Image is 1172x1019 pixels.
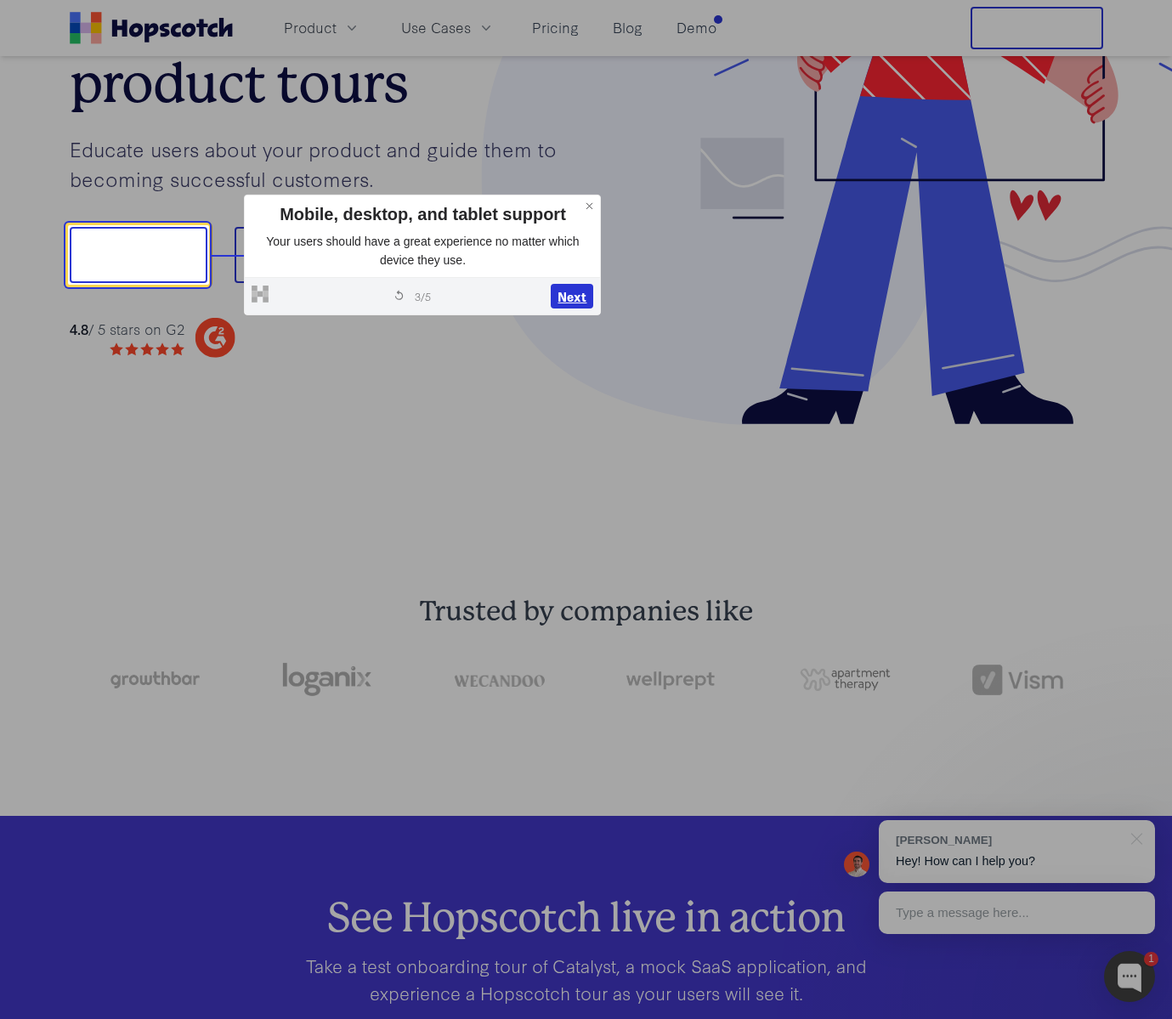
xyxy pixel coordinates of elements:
[454,673,545,686] img: wecandoo-logo
[274,14,371,42] button: Product
[551,284,593,309] button: Next
[109,671,200,688] img: growthbar-logo
[252,202,593,226] div: Mobile, desktop, and tablet support
[896,832,1121,848] div: [PERSON_NAME]
[391,14,505,42] button: Use Cases
[124,901,1049,931] h2: See Hopscotch live in action
[281,656,372,704] img: loganix-logo
[525,14,586,42] a: Pricing
[260,952,913,1006] p: Take a test onboarding tour of Catalyst, a mock SaaS application, and experience a Hopscotch tour...
[606,14,649,42] a: Blog
[844,852,869,877] img: Mark Spera
[626,667,717,693] img: wellprept logo
[972,665,1063,695] img: vism logo
[896,852,1138,870] p: Hey! How can I help you?
[284,17,337,38] span: Product
[70,227,207,283] button: Show me!
[70,319,184,340] div: / 5 stars on G2
[971,7,1103,49] button: Free Trial
[670,14,723,42] a: Demo
[70,134,586,193] p: Educate users about your product and guide them to becoming successful customers.
[70,12,233,44] a: Home
[415,288,431,303] span: 3 / 5
[879,892,1155,934] div: Type a message here...
[27,595,1145,629] h2: Trusted by companies like
[70,319,88,338] strong: 4.8
[800,668,891,691] img: png-apartment-therapy-house-studio-apartment-home
[235,227,399,283] button: Book a demo
[1144,952,1158,966] div: 1
[252,233,593,269] p: Your users should have a great experience no matter which device they use.
[401,17,471,38] span: Use Cases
